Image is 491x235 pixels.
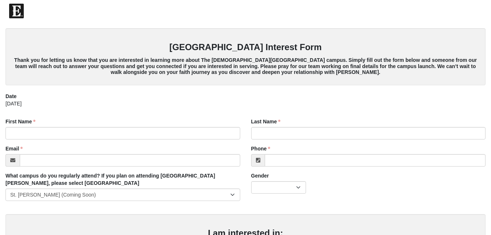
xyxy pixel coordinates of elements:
[13,42,478,53] h3: [GEOGRAPHIC_DATA] Interest Form
[251,118,281,125] label: Last Name
[13,57,478,75] h5: Thank you for letting us know that you are interested in learning more about The [DEMOGRAPHIC_DAT...
[251,172,269,179] label: Gender
[251,145,271,152] label: Phone
[5,93,16,100] label: Date
[9,4,24,18] img: Eleven22 logo
[5,145,23,152] label: Email
[26,7,128,15] span: The [DEMOGRAPHIC_DATA] of Eleven22
[5,100,486,112] div: [DATE]
[5,172,240,187] label: What campus do you regularly attend? If you plan on attending [GEOGRAPHIC_DATA][PERSON_NAME], ple...
[5,118,35,125] label: First Name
